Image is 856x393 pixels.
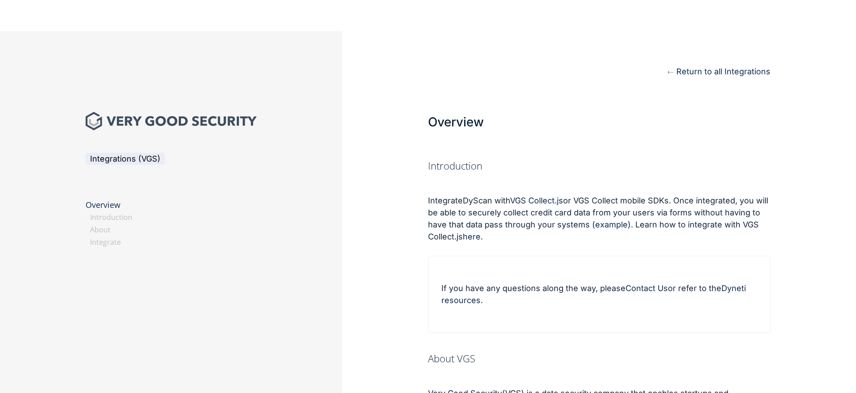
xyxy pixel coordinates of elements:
a: About [90,225,111,235]
h4: About VGS [428,351,770,366]
span: or VGS Collect mobile SDKs. Once integrated, you will be able to securely collect credit card dat... [428,196,768,229]
a: here [463,232,481,241]
span: Integrate [428,196,463,205]
a: Contact Us [626,284,668,293]
h3: Overview [428,112,599,132]
a: Return to all Integrations [667,67,770,76]
span: . [481,232,483,241]
a: Integrate [90,237,121,247]
a: Overview [86,199,120,210]
span: Integrations (VGS) [90,154,160,163]
a: Introduction [90,212,132,222]
span: DyScan with [463,196,510,205]
a: VGS Collect.js [510,196,563,205]
a: example [595,220,628,229]
p: If you have any questions along the way, please or refer to the [441,282,757,306]
h4: Introduction [428,158,770,173]
span: ). Learn how to integrate with VGS Collect.js [428,220,759,241]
